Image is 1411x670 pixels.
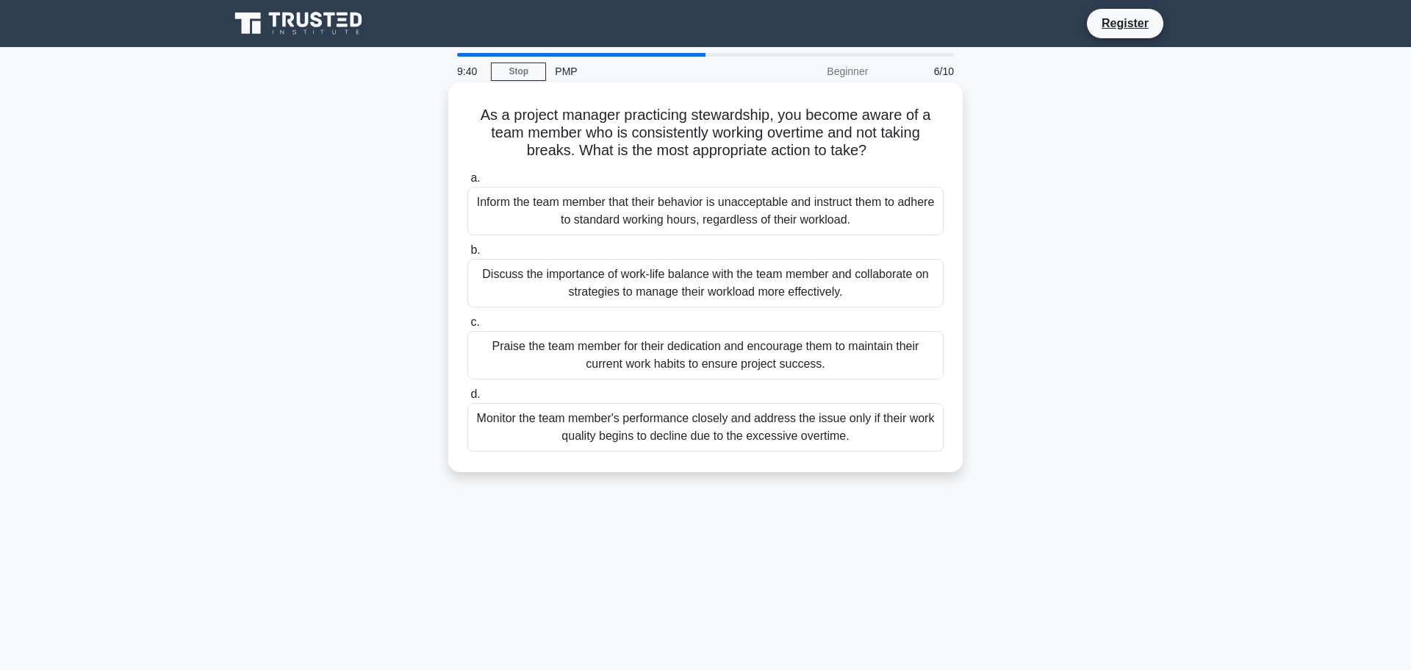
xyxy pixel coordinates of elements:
[1093,14,1157,32] a: Register
[470,316,479,328] span: c.
[546,57,748,86] div: PMP
[448,57,491,86] div: 9:40
[470,388,480,400] span: d.
[470,171,480,184] span: a.
[467,187,944,235] div: Inform the team member that their behavior is unacceptable and instruct them to adhere to standar...
[877,57,963,86] div: 6/10
[470,243,480,256] span: b.
[467,403,944,452] div: Monitor the team member's performance closely and address the issue only if their work quality be...
[467,331,944,379] div: Praise the team member for their dedication and encourage them to maintain their current work hab...
[466,106,945,160] h5: As a project manager practicing stewardship, you become aware of a team member who is consistentl...
[467,259,944,307] div: Discuss the importance of work-life balance with the team member and collaborate on strategies to...
[748,57,877,86] div: Beginner
[491,63,546,81] a: Stop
